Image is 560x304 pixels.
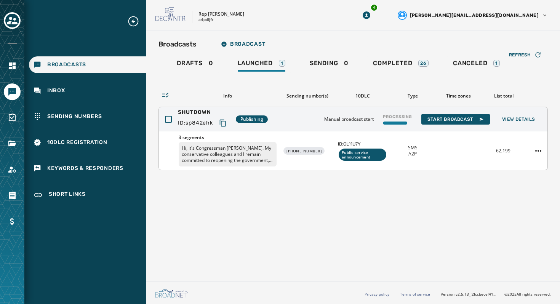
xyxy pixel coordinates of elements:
[127,15,146,27] button: Expand sub nav menu
[283,147,325,155] div: [PHONE_NUMBER]
[338,141,387,147] span: ID: CL11U7Y
[504,291,551,297] span: © 2025 All rights reserved.
[29,160,146,177] a: Navigate to Keywords & Responders
[47,139,107,146] span: 10DLC Registration
[198,11,244,17] p: Rep [PERSON_NAME]
[232,56,291,73] a: Launched1
[4,109,21,126] a: Navigate to Surveys
[47,87,65,94] span: Inbox
[503,49,548,61] button: Refresh
[177,59,213,72] div: 0
[310,59,349,72] div: 0
[216,116,230,130] button: Copy text to clipboard
[367,56,435,73] a: Completed26
[441,291,498,297] span: Version
[198,17,213,23] p: a4pdijfr
[178,93,277,99] div: Info
[240,116,263,122] span: Publishing
[304,56,355,73] a: Sending0
[324,116,374,122] span: Manual broadcast start
[427,116,484,122] span: Start Broadcast
[4,187,21,204] a: Navigate to Orders
[484,148,523,154] div: 62,199
[4,58,21,74] a: Navigate to Home
[493,60,500,67] div: 1
[421,114,490,125] button: Start Broadcast
[338,93,387,99] div: 10DLC
[158,39,197,50] h2: Broadcasts
[418,60,429,67] div: 26
[178,119,213,127] span: ID: sp842ehk
[456,291,498,297] span: v2.5.13_f2fccbecef41a56588405520c543f5f958952a99
[509,52,531,58] span: Refresh
[410,12,539,18] span: [PERSON_NAME][EMAIL_ADDRESS][DOMAIN_NAME]
[47,61,86,69] span: Broadcasts
[393,93,432,99] div: Type
[339,149,386,161] div: Public service announcement
[395,8,551,23] button: User settings
[4,12,21,29] button: Toggle account select drawer
[47,165,123,172] span: Keywords & Responders
[29,134,146,151] a: Navigate to 10DLC Registration
[177,59,203,67] span: Drafts
[179,142,277,166] p: Hi, it's Congressman [PERSON_NAME]. My conservative colleagues and I remain committed to reopenin...
[484,93,523,99] div: List total
[4,161,21,178] a: Navigate to Account
[221,41,265,47] span: Broadcast
[171,56,219,73] a: Drafts0
[238,59,273,67] span: Launched
[438,93,478,99] div: Time zones
[496,114,541,125] button: View Details
[279,60,285,67] div: 1
[360,8,373,22] button: Download Menu
[400,291,430,297] a: Terms of service
[380,111,415,128] button: Processing
[365,291,389,297] a: Privacy policy
[29,108,146,125] a: Navigate to Sending Numbers
[179,134,277,141] span: 3 segments
[438,148,478,154] div: -
[47,113,102,120] span: Sending Numbers
[373,59,412,67] span: Completed
[408,151,417,157] span: A2P
[447,56,506,73] a: Canceled1
[502,116,535,122] span: View Details
[29,186,146,204] a: Navigate to Short Links
[29,82,146,99] a: Navigate to Inbox
[453,59,487,67] span: Canceled
[49,190,86,200] span: Short Links
[215,37,271,52] button: Broadcast
[408,145,418,151] span: SMS
[178,109,230,116] span: SHUTDOWN
[283,93,332,99] div: Sending number(s)
[29,56,146,73] a: Navigate to Broadcasts
[4,135,21,152] a: Navigate to Files
[370,4,378,11] div: 4
[4,83,21,100] a: Navigate to Messaging
[310,59,338,67] span: Sending
[4,213,21,230] a: Navigate to Billing
[532,145,544,157] button: SHUTDOWN action menu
